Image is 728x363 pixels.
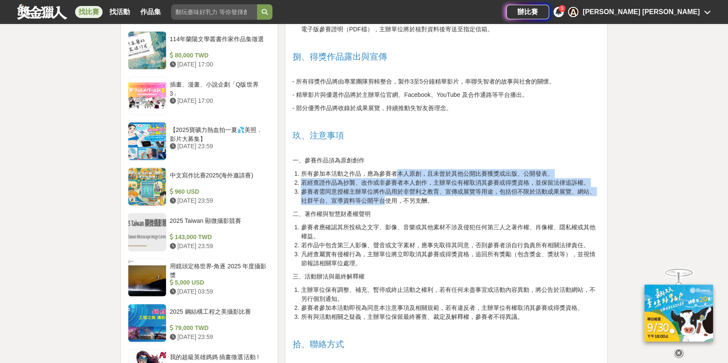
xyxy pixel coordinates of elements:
a: 用鏡頭定格世界-角逐 2025 年度攝影獎 5,000 USD [DATE] 03:59 [128,258,271,297]
div: [DATE] 23:59 [170,242,268,251]
li: 主辦單位保有調整、補充、暫停或終止活動之權利，若有任何未盡事宜或活動內容異動，將公告於活動網站，不另行個別通知。 [301,285,600,303]
p: 三、活動辦法與最終解釋權 [292,272,600,281]
span: 捌、得獎作品露出與宣傳 [292,52,387,61]
div: 79,000 TWD [170,324,268,333]
div: 80,000 TWD [170,51,268,60]
div: 【2025寶礦力熱血拍一夏💦美照．影片大募集】 [170,126,268,142]
a: 作品集 [137,6,164,18]
p: 二、著作權與智慧財產權聲明 [292,210,600,219]
li: 參賽者需同意授權主辦單位將作品用於非營利之教育、宣傳或展覽等用途，包括但不限於活動成果展覽、網站、社群平台、宣導資料等公開平台使用，不另支酬。 [301,187,600,205]
a: 【2025寶礦力熱血拍一夏💦美照．影片大募集】 [DATE] 23:59 [128,122,271,161]
p: - 精華影片與優選作品將於主辦單位官網、Facebook、YouTube 及合作通路等平台播出。 [292,90,600,99]
div: [DATE] 23:59 [170,196,268,205]
img: c171a689-fb2c-43c6-a33c-e56b1f4b2190.jpg [644,285,713,342]
li: 所有參加本活動之作品，應為參賽者本人原創，且未曾於其他公開比賽獲獎或出版、公開發表。 [301,169,600,178]
span: 玖、注意事項 [292,131,344,140]
div: 2025 鋼結構工程之美攝影比賽 [170,307,268,324]
div: [DATE] 23:59 [170,142,268,151]
p: 所有得獎者將獲頒由主辦單位製作之獎狀，以茲表揚。完成投稿之參賽者如需參賽證明，亦可於活動結束後申請電子版參賽證明（PDF檔），主辦單位將於核對資料後寄送至指定信箱。 [301,16,600,34]
li: 凡經查屬實有侵權行為，主辦單位將立即取消其參賽或得獎資格，追回所有獎勵（包含獎金、獎狀等），並視情節報請相關單位處理。 [301,250,600,268]
a: 找活動 [106,6,133,18]
p: 一、參賽作品須為原創創作 [292,156,600,165]
a: 2025 鋼結構工程之美攝影比賽 79,000 TWD [DATE] 23:59 [128,304,271,342]
div: A [568,7,578,17]
li: 參賽者參加本活動即視為同意本注意事項及相關規範，若有違反者，主辦單位有權取消其參賽或得獎資格。 [301,303,600,312]
div: 2025 Taiwan 顯微攝影競賽 [170,216,268,233]
a: 中文寫作比賽2025(海外邀請賽) 960 USD [DATE] 23:59 [128,168,271,206]
a: 2025 Taiwan 顯微攝影競賽 143,000 TWD [DATE] 23:59 [128,213,271,252]
div: 114年蘭陽文學叢書作家作品集徵選 [170,35,268,51]
a: 找比賽 [75,6,103,18]
div: 插畫、漫畫、小說企劃「Q版世界3」 [170,80,268,96]
div: 960 USD [170,187,268,196]
li: 參賽者應確認其所投稿之文字、影像、音樂或其他素材不涉及侵犯任何第三人之著作權、肖像權、隱私權或其他權益。 [301,223,600,241]
div: 中文寫作比賽2025(海外邀請賽) [170,171,268,187]
div: 用鏡頭定格世界-角逐 2025 年度攝影獎 [170,262,268,278]
div: [PERSON_NAME] [PERSON_NAME] [583,7,700,17]
li: 若作品中包含第三人影像、聲音或文字素材，應事先取得其同意，否則參賽者須自行負責所有相關法律責任。 [301,241,600,250]
div: 5,000 USD [170,278,268,287]
a: 插畫、漫畫、小說企劃「Q版世界3」 [DATE] 17:00 [128,77,271,115]
p: - 所有得獎作品將由專業團隊剪輯整合，製作3至5分鐘精華影片，串聯失智者的故事與社會的關懷。 [292,77,600,86]
span: 5 [561,6,563,11]
div: [DATE] 23:59 [170,333,268,342]
div: 143,000 TWD [170,233,268,242]
div: [DATE] 17:00 [170,60,268,69]
li: 所有與活動相關之疑義，主辦單位保留最終審查、裁定及解釋權，參賽者不得異議。 [301,312,600,321]
span: 拾、聯絡方式 [292,339,344,349]
a: 114年蘭陽文學叢書作家作品集徵選 80,000 TWD [DATE] 17:00 [128,31,271,70]
div: [DATE] 17:00 [170,96,268,105]
p: - 部分優秀作品將收錄於成果展覽，持續推動失智友善理念。 [292,104,600,113]
input: 翻玩臺味好乳力 等你發揮創意！ [171,4,257,20]
div: [DATE] 03:59 [170,287,268,296]
a: 辦比賽 [506,5,549,19]
li: 若經查證作品為抄襲、改作或非參賽者本人創作，主辦單位有權取消其參賽或得獎資格，並保留法律追訴權。 [301,178,600,187]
